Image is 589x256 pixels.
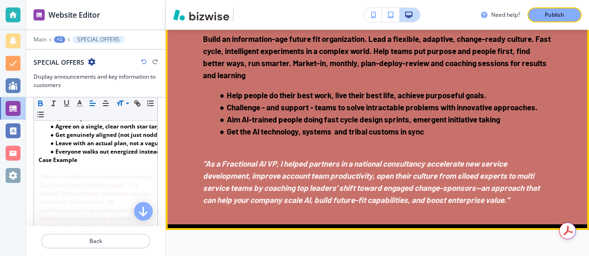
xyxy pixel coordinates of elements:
strong: Build an information-age future fit organization. Lead a flexible, adaptive, change-ready culture... [203,34,552,80]
strong: Case Example [39,156,77,164]
em: “As a Fractional AI VP, I helped partners in a national consultancy accelerate new service develo... [203,159,541,204]
p: SPECIAL OFFERS [77,36,120,43]
p: Publish [545,11,564,19]
strong: Agree on a single, clear north star target, metrics and the key moves to get there [55,122,277,130]
button: +2 [54,36,65,43]
p: Back [42,237,149,245]
strong: Aim AI-trained people doing fast cycle design sprints, emergent initiative taking [227,115,500,124]
strong: Challenge - and support - teams to solve intractable problems with innovative approaches. [227,102,538,112]
h2: Website Editor [48,9,100,20]
strong: Help people do their best work, live their best life, achieve purposeful goals. [227,90,487,100]
strong: Get the AI technology, systems and tribal customs in sync [227,127,424,136]
strong: Leave with an actual plan, not a vague “we’ll figure it out” Establish 90-day goal cycles focused... [55,139,379,147]
img: Your Logo [237,10,263,20]
strong: Everyone walks out energized instead of exhausted. Clear, not confused. And they’re already askin... [55,148,420,155]
button: Publish [528,7,582,22]
h2: SPECIAL OFFERS [34,57,84,67]
button: Main [34,36,47,43]
img: Bizwise Logo [173,9,229,20]
button: SPECIAL OFFERS [73,36,124,43]
strong: Get genuinely aligned (not just nodding along) Diagnose and address pain points in leadership tea... [55,131,554,139]
button: Back [41,234,150,249]
img: editor icon [34,9,45,20]
h3: Need help? [491,11,520,19]
h3: Display announcements and key information to customers [34,73,158,89]
strong: There's no right way to do the wrong things-but it happens. Too many [PERSON_NAME] and priorities... [39,30,153,122]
